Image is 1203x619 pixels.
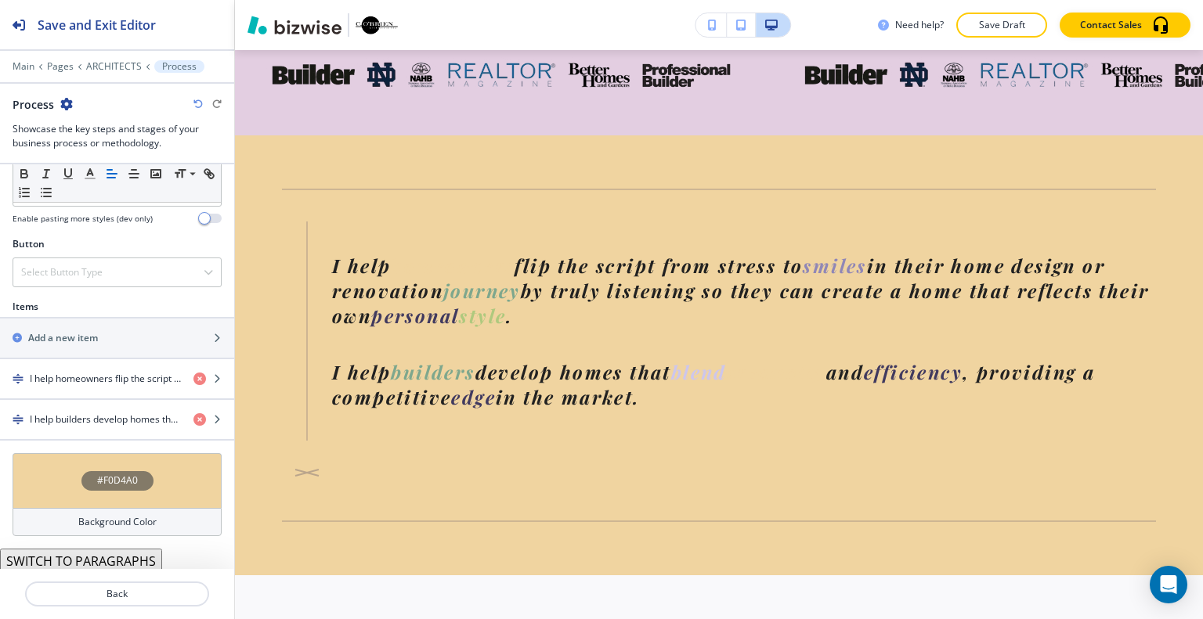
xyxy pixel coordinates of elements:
p: Contact Sales [1080,18,1142,32]
p: I help flip the script from stress to in their home design or renovation by truly listening so th... [332,253,1156,328]
h2: Button [13,237,45,251]
button: #F0D4A0Background Color [13,453,222,536]
h2: Items [13,300,38,314]
span: smiles [803,253,866,278]
button: Pages [47,61,74,72]
span: homeowners [391,253,515,278]
h4: I help builders develop homes that blend creativity and efficiency, providing a competitive edge ... [30,412,181,426]
span: builders [391,359,475,384]
button: Process [154,60,204,73]
button: Main [13,61,34,72]
span: personal [371,303,459,328]
img: Bizwise Logo [247,16,341,34]
p: Save Draft [977,18,1027,32]
img: Drag [13,414,23,425]
h3: Need help? [895,18,944,32]
h3: Showcase the key steps and stages of your business process or methodology. [13,122,222,150]
button: Save Draft [956,13,1047,38]
img: Drag [13,373,23,384]
button: Contact Sales [1060,13,1190,38]
div: Open Intercom Messenger [1150,566,1187,603]
h4: Background Color [78,515,157,529]
span: blend [671,359,727,384]
span: journey [443,278,521,303]
h2: Add a new item [28,331,98,345]
h2: Process [13,96,54,113]
button: ARCHITECTS [86,61,142,72]
img: Your Logo [356,16,398,34]
h2: Save and Exit Editor [38,16,156,34]
p: Process [162,61,197,72]
h4: I help homeowners flip the script from stress to smiles in their home design or renovation journe... [30,372,181,386]
img: 06bb6cef2cedd96f82c49ed9668be00b.webp [239,57,709,93]
span: style [459,303,506,328]
h4: Select Button Type [21,265,103,279]
p: Back [27,587,208,601]
button: Back [25,581,209,606]
span: creativity [727,359,826,384]
h4: #F0D4A0 [97,473,138,488]
span: edge [451,384,496,409]
h4: Enable pasting more styles (dev only) [13,213,153,225]
p: I help develop homes that and , providing a competitive in the market. [332,359,1156,409]
span: efficiency [864,359,963,384]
